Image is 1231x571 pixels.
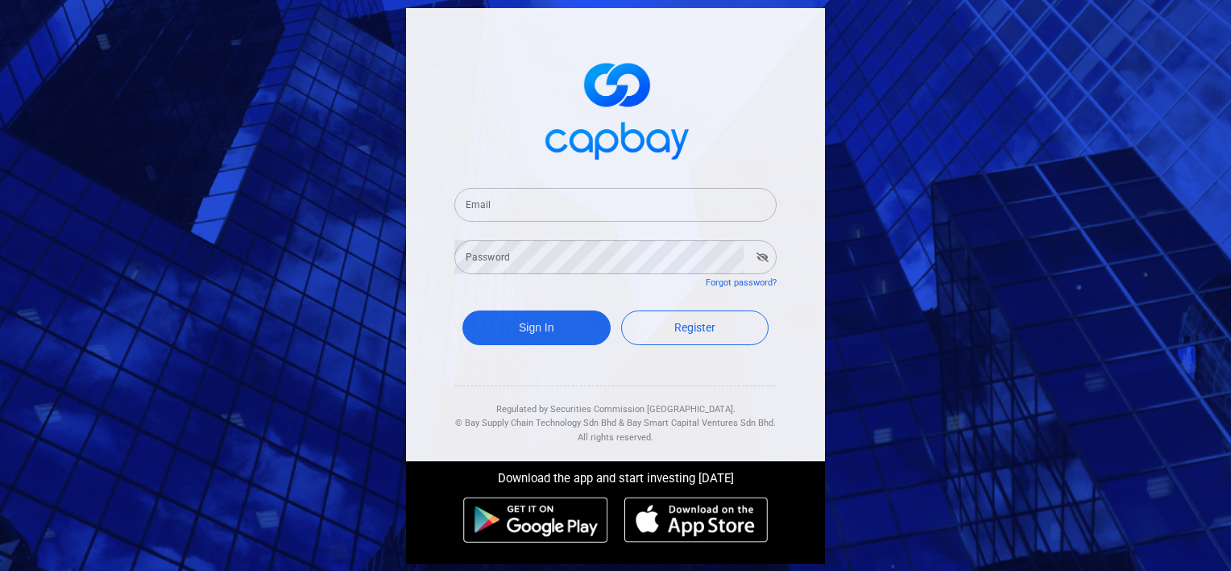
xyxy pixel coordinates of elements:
button: Sign In [462,311,611,345]
a: Forgot password? [706,277,777,288]
div: Download the app and start investing [DATE] [394,461,837,489]
img: android [463,497,608,544]
img: ios [624,497,768,544]
img: logo [535,48,696,169]
div: Regulated by Securities Commission [GEOGRAPHIC_DATA]. & All rights reserved. [454,386,777,445]
span: © Bay Supply Chain Technology Sdn Bhd [455,418,616,428]
span: Register [674,321,715,334]
span: Bay Smart Capital Ventures Sdn Bhd. [627,418,776,428]
a: Register [621,311,769,345]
